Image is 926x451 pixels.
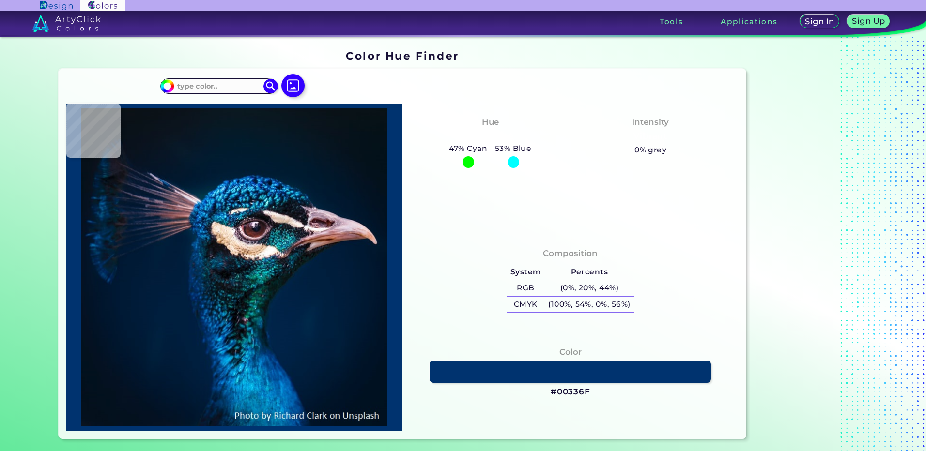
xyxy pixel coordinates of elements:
h4: Hue [482,115,499,129]
h5: Percents [545,264,634,280]
h5: (0%, 20%, 44%) [545,280,634,296]
img: icon search [263,79,278,93]
h3: #00336F [551,386,590,398]
h5: (100%, 54%, 0%, 56%) [545,297,634,313]
img: icon picture [281,74,305,97]
h3: Applications [721,18,777,25]
h1: Color Hue Finder [346,48,459,63]
h3: Cyan-Blue [463,131,518,142]
h5: Sign In [806,18,833,25]
h5: RGB [507,280,544,296]
h5: 47% Cyan [446,142,491,155]
h5: Sign Up [853,17,883,25]
h4: Composition [543,246,598,260]
input: type color.. [174,80,264,93]
h3: Tools [660,18,683,25]
img: img_pavlin.jpg [71,108,398,426]
h5: 53% Blue [491,142,535,155]
a: Sign In [802,15,838,28]
h5: System [507,264,544,280]
img: ArtyClick Design logo [40,1,73,10]
h4: Color [559,345,582,359]
h4: Intensity [632,115,669,129]
h5: CMYK [507,297,544,313]
img: logo_artyclick_colors_white.svg [32,15,101,32]
h5: 0% grey [634,144,666,156]
a: Sign Up [849,15,888,28]
h3: Vibrant [630,131,672,142]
